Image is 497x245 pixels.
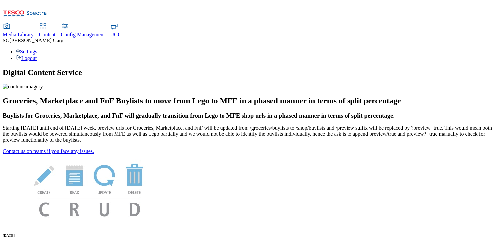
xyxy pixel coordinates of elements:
[39,32,56,37] span: Content
[61,32,105,37] span: Config Management
[3,96,494,105] h2: Groceries, Marketplace and FnF Buylists to move from Lego to MFE in a phased manner in terms of s...
[16,49,37,54] a: Settings
[3,68,494,77] h1: Digital Content Service
[39,24,56,38] a: Content
[3,24,34,38] a: Media Library
[3,112,494,119] h3: Buylists for Groceries, Marketplace, and FnF will gradually transition from Lego to MFE shop urls...
[61,24,105,38] a: Config Management
[110,32,122,37] span: UGC
[3,32,34,37] span: Media Library
[3,154,175,224] img: News Image
[3,38,9,43] span: SG
[3,148,94,154] a: Contact us on teams if you face any issues.
[3,233,494,237] h6: [DATE]
[110,24,122,38] a: UGC
[16,55,37,61] a: Logout
[3,125,494,143] p: Starting [DATE] until end of [DATE] week, preview urls for Groceries, Marketplace, and FnF will b...
[3,84,43,90] img: content-imagery
[9,38,63,43] span: [PERSON_NAME] Garg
